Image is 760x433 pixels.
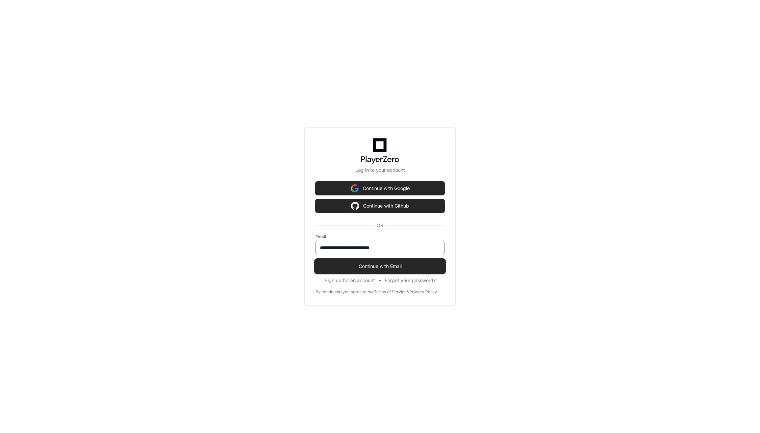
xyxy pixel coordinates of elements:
div: & [407,289,409,295]
div: By continuing you agree to our [315,289,374,295]
img: Sign in with google [351,199,359,213]
span: OR [374,222,386,229]
a: Privacy Policy. [409,289,438,295]
button: Continue with Email [315,260,445,273]
img: Sign in with google [351,182,359,195]
button: Forgot your password? [385,277,436,284]
p: Log in to your account [315,167,445,173]
button: Continue with Google [315,182,445,195]
a: Terms of Service [374,289,407,295]
label: Email [315,234,445,240]
span: Continue with Email [315,263,445,270]
button: Continue with Github [315,199,445,213]
button: Sign up for an account [325,277,375,284]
